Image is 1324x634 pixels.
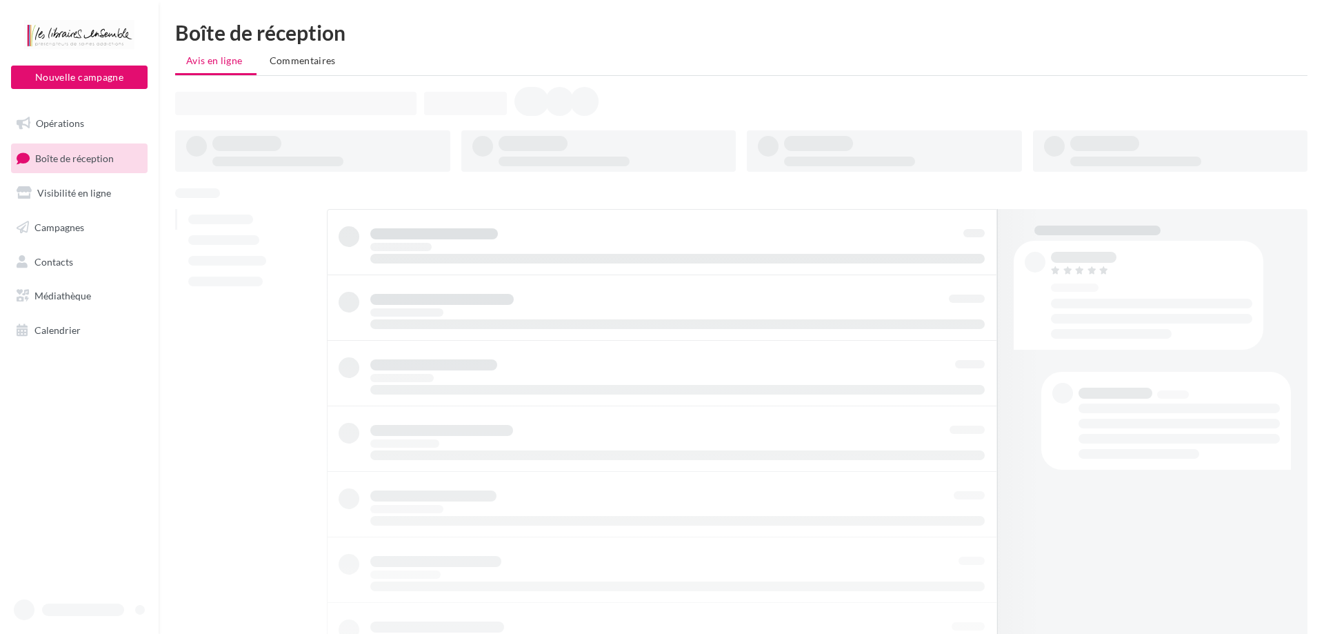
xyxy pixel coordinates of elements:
[34,221,84,233] span: Campagnes
[8,109,150,138] a: Opérations
[11,66,148,89] button: Nouvelle campagne
[175,22,1307,43] div: Boîte de réception
[8,248,150,277] a: Contacts
[36,117,84,129] span: Opérations
[8,316,150,345] a: Calendrier
[37,187,111,199] span: Visibilité en ligne
[8,179,150,208] a: Visibilité en ligne
[8,213,150,242] a: Campagnes
[35,152,114,164] span: Boîte de réception
[270,55,336,66] span: Commentaires
[8,143,150,173] a: Boîte de réception
[34,324,81,336] span: Calendrier
[34,255,73,267] span: Contacts
[8,281,150,310] a: Médiathèque
[34,290,91,301] span: Médiathèque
